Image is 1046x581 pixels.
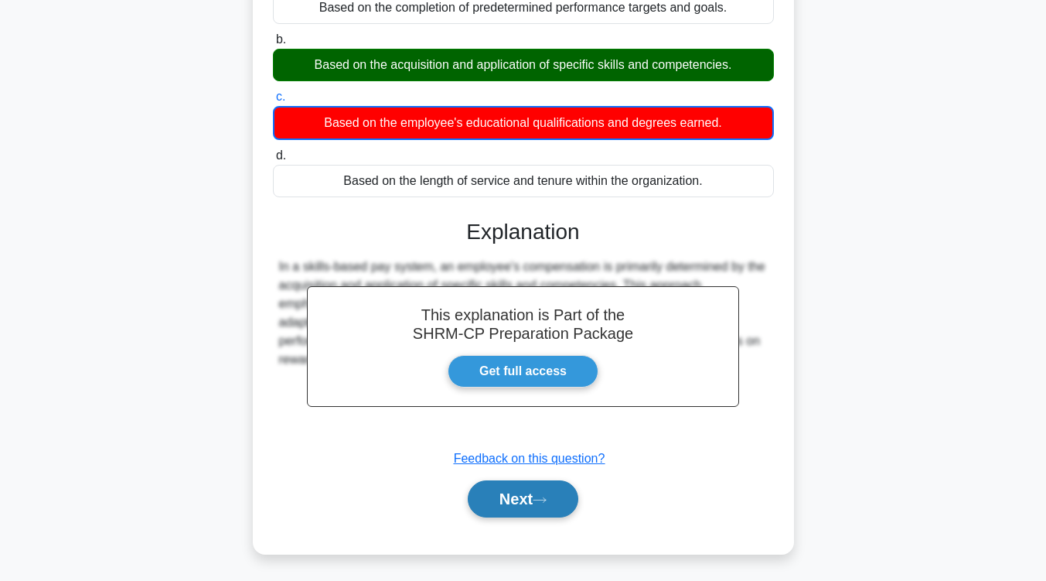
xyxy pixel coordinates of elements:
a: Get full access [448,355,598,388]
a: Feedback on this question? [454,452,605,465]
span: b. [276,32,286,46]
button: Next [468,480,578,518]
div: In a skills-based pay system, an employee's compensation is primarily determined by the acquisiti... [279,258,768,369]
span: d. [276,149,286,162]
div: Based on the length of service and tenure within the organization. [273,165,774,197]
div: Based on the acquisition and application of specific skills and competencies. [273,49,774,81]
span: c. [276,90,285,103]
div: Based on the employee's educational qualifications and degrees earned. [273,106,774,140]
h3: Explanation [282,219,765,245]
